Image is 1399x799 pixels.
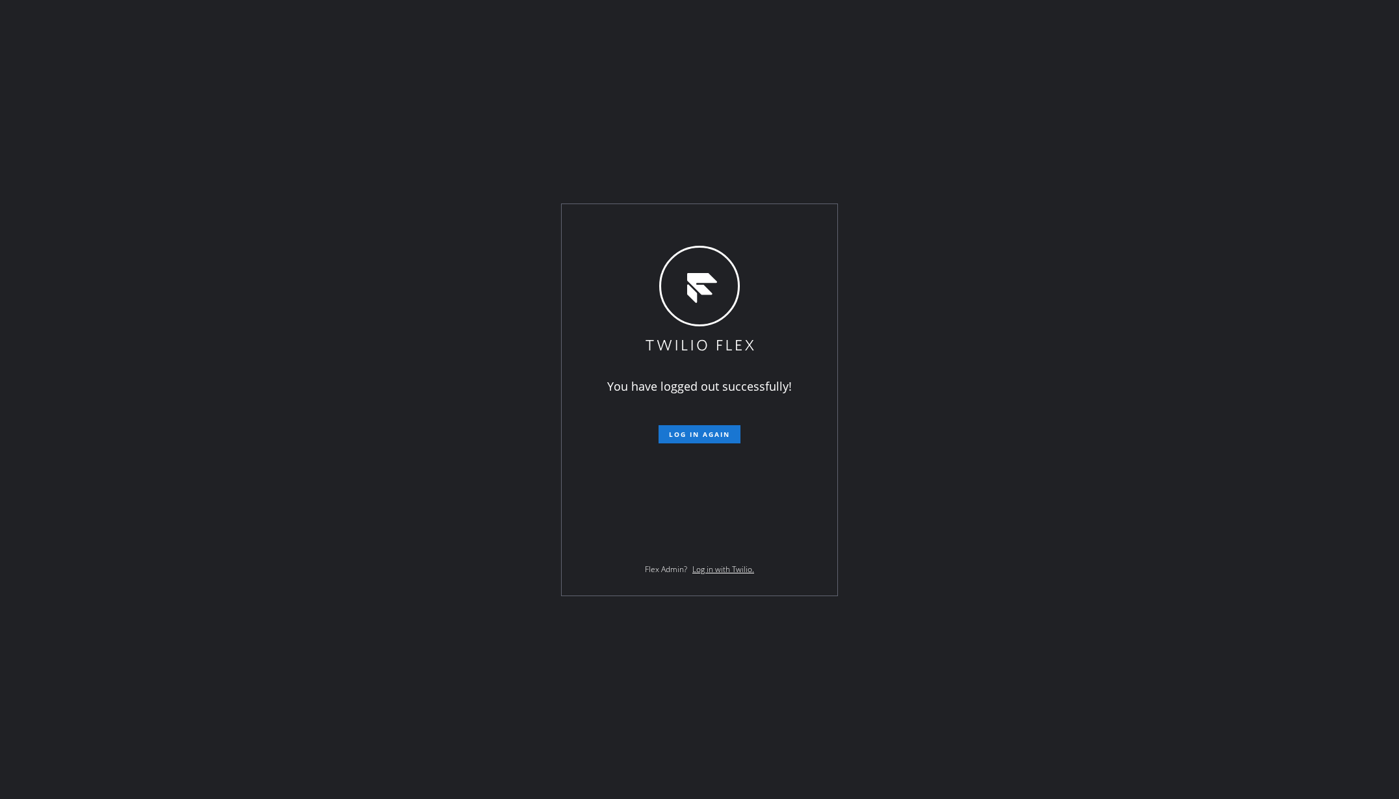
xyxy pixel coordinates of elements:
[692,564,754,575] a: Log in with Twilio.
[669,430,730,439] span: Log in again
[645,564,687,575] span: Flex Admin?
[607,378,792,394] span: You have logged out successfully!
[659,425,740,443] button: Log in again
